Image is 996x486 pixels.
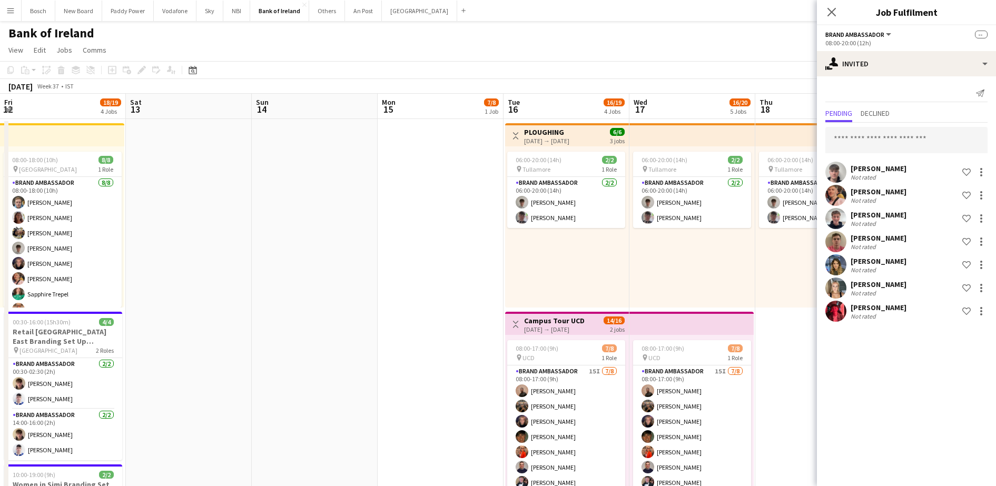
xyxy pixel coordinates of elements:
[223,1,250,21] button: NBI
[760,97,773,107] span: Thu
[35,82,61,90] span: Week 37
[602,156,617,164] span: 2/2
[4,43,27,57] a: View
[817,5,996,19] h3: Job Fulfilment
[22,1,55,21] button: Bosch
[12,156,58,164] span: 08:00-18:00 (10h)
[522,354,535,362] span: UCD
[610,324,625,333] div: 2 jobs
[861,110,890,117] span: Declined
[382,97,396,107] span: Mon
[851,196,878,204] div: Not rated
[601,165,617,173] span: 1 Role
[604,98,625,106] span: 16/19
[610,128,625,136] span: 6/6
[3,103,13,115] span: 12
[851,312,878,320] div: Not rated
[633,152,751,228] app-job-card: 06:00-20:00 (14h)2/2 Tullamore1 RoleBrand Ambassador2/206:00-20:00 (14h)[PERSON_NAME][PERSON_NAME]
[55,1,102,21] button: New Board
[4,97,13,107] span: Fri
[98,156,113,164] span: 8/8
[633,177,751,228] app-card-role: Brand Ambassador2/206:00-20:00 (14h)[PERSON_NAME][PERSON_NAME]
[256,97,269,107] span: Sun
[250,1,309,21] button: Bank of Ireland
[196,1,223,21] button: Sky
[728,156,743,164] span: 2/2
[727,165,743,173] span: 1 Role
[759,152,877,228] app-job-card: 06:00-20:00 (14h)2/2 Tullamore1 RoleBrand Ambassador2/206:00-20:00 (14h)[PERSON_NAME][PERSON_NAME]
[851,256,906,266] div: [PERSON_NAME]
[56,45,72,55] span: Jobs
[380,103,396,115] span: 15
[851,233,906,243] div: [PERSON_NAME]
[851,303,906,312] div: [PERSON_NAME]
[817,51,996,76] div: Invited
[851,266,878,274] div: Not rated
[602,344,617,352] span: 7/8
[825,31,884,38] span: Brand Ambassador
[99,318,114,326] span: 4/4
[632,103,647,115] span: 17
[130,97,142,107] span: Sat
[610,136,625,145] div: 3 jobs
[345,1,382,21] button: An Post
[4,177,122,320] app-card-role: Brand Ambassador8/808:00-18:00 (10h)[PERSON_NAME][PERSON_NAME][PERSON_NAME][PERSON_NAME][PERSON_N...
[759,177,877,228] app-card-role: Brand Ambassador2/206:00-20:00 (14h)[PERSON_NAME][PERSON_NAME]
[8,81,33,92] div: [DATE]
[975,31,988,38] span: --
[507,152,625,228] app-job-card: 06:00-20:00 (14h)2/2 Tullamore1 RoleBrand Ambassador2/206:00-20:00 (14h)[PERSON_NAME][PERSON_NAME]
[825,110,852,117] span: Pending
[604,316,625,324] span: 14/16
[601,354,617,362] span: 1 Role
[774,165,802,173] span: Tullamore
[65,82,74,90] div: IST
[524,137,569,145] div: [DATE] → [DATE]
[851,243,878,251] div: Not rated
[4,358,122,409] app-card-role: Brand Ambassador2/200:30-02:30 (2h)[PERSON_NAME][PERSON_NAME]
[728,344,743,352] span: 7/8
[254,103,269,115] span: 14
[99,471,114,479] span: 2/2
[851,187,906,196] div: [PERSON_NAME]
[851,173,878,181] div: Not rated
[13,471,55,479] span: 10:00-19:00 (9h)
[101,107,121,115] div: 4 Jobs
[382,1,457,21] button: [GEOGRAPHIC_DATA]
[851,289,878,297] div: Not rated
[758,103,773,115] span: 18
[851,220,878,227] div: Not rated
[96,346,114,354] span: 2 Roles
[29,43,50,57] a: Edit
[4,409,122,460] app-card-role: Brand Ambassador2/214:00-16:00 (2h)[PERSON_NAME][PERSON_NAME]
[506,103,520,115] span: 16
[8,45,23,55] span: View
[524,316,585,325] h3: Campus Tour UCD
[8,25,94,41] h1: Bank of Ireland
[825,39,988,47] div: 08:00-20:00 (12h)
[154,1,196,21] button: Vodafone
[604,107,624,115] div: 4 Jobs
[767,156,813,164] span: 06:00-20:00 (14h)
[485,107,498,115] div: 1 Job
[100,98,121,106] span: 18/19
[642,344,684,352] span: 08:00-17:00 (9h)
[516,156,561,164] span: 06:00-20:00 (14h)
[4,327,122,346] h3: Retail [GEOGRAPHIC_DATA] East Branding Set Up ([GEOGRAPHIC_DATA])
[642,156,687,164] span: 06:00-20:00 (14h)
[730,107,750,115] div: 5 Jobs
[34,45,46,55] span: Edit
[129,103,142,115] span: 13
[648,165,676,173] span: Tullamore
[507,177,625,228] app-card-role: Brand Ambassador2/206:00-20:00 (14h)[PERSON_NAME][PERSON_NAME]
[508,97,520,107] span: Tue
[19,165,77,173] span: [GEOGRAPHIC_DATA]
[648,354,660,362] span: UCD
[522,165,550,173] span: Tullamore
[4,152,122,308] div: 08:00-18:00 (10h)8/8 [GEOGRAPHIC_DATA]1 RoleBrand Ambassador8/808:00-18:00 (10h)[PERSON_NAME][PER...
[83,45,106,55] span: Comms
[729,98,751,106] span: 16/20
[4,312,122,460] app-job-card: 00:30-16:00 (15h30m)4/4Retail [GEOGRAPHIC_DATA] East Branding Set Up ([GEOGRAPHIC_DATA]) [GEOGRAP...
